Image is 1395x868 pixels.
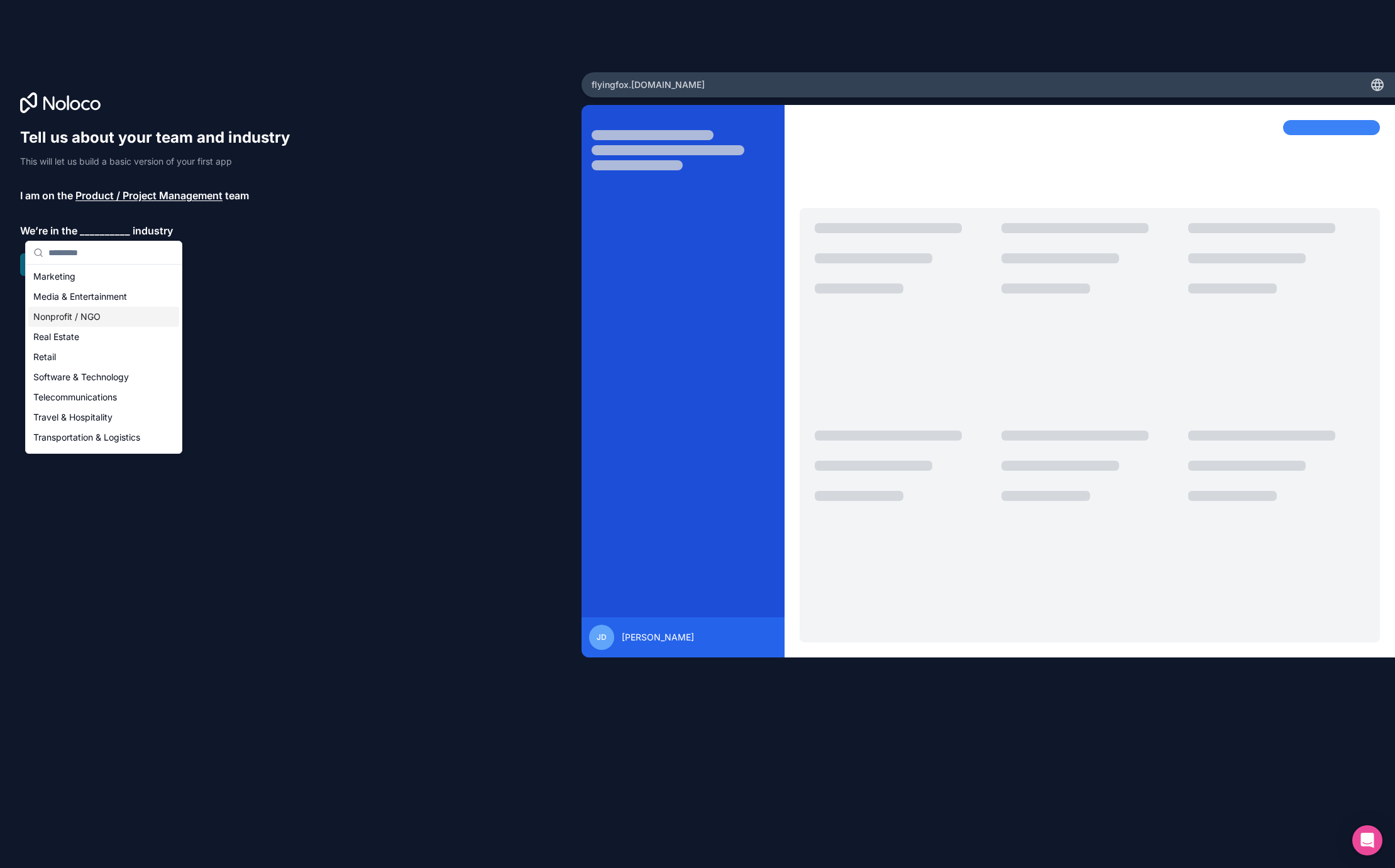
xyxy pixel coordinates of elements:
[592,79,705,91] span: flyingfox .[DOMAIN_NAME]
[28,387,179,407] div: Telecommunications
[28,407,179,427] div: Travel & Hospitality
[28,347,179,367] div: Retail
[20,223,77,238] span: We’re in the
[28,307,179,327] div: Nonprofit / NGO
[20,155,302,168] p: This will let us build a basic version of your first app
[28,327,179,347] div: Real Estate
[28,427,179,448] div: Transportation & Logistics
[28,266,179,287] div: Marketing
[20,188,73,203] span: I am on the
[28,448,179,468] div: Utilities
[622,631,694,644] span: [PERSON_NAME]
[1352,825,1382,855] div: Open Intercom Messenger
[28,287,179,307] div: Media & Entertainment
[80,223,130,238] span: __________
[597,632,607,642] span: JD
[133,223,173,238] span: industry
[20,128,302,148] h1: Tell us about your team and industry
[28,367,179,387] div: Software & Technology
[75,188,223,203] span: Product / Project Management
[225,188,249,203] span: team
[26,265,182,453] div: Suggestions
